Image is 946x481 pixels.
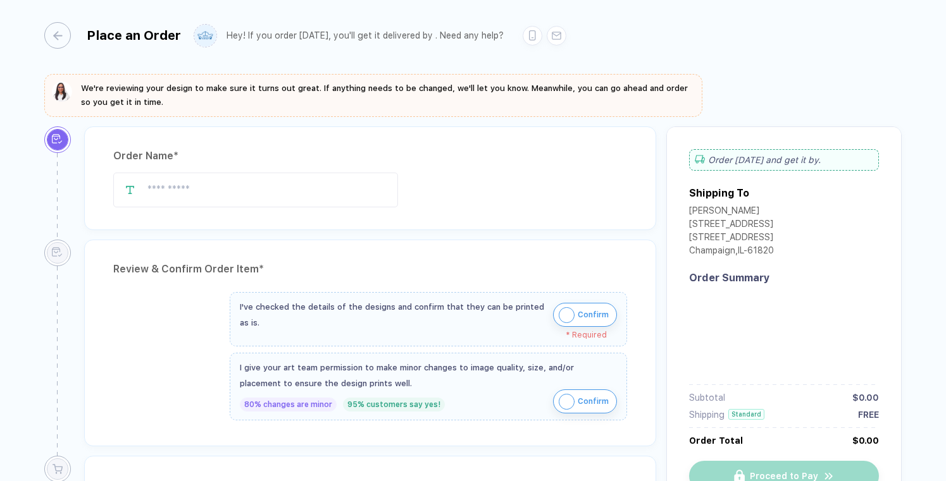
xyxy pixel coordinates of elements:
div: Hey! If you order [DATE], you'll get it delivered by . Need any help? [227,30,504,41]
div: Order Name [113,146,627,166]
div: * Required [240,331,607,339]
img: user profile [194,25,216,47]
div: [STREET_ADDRESS] [689,232,774,245]
span: We're reviewing your design to make sure it turns out great. If anything needs to be changed, we'... [81,83,688,107]
div: I give your art team permission to make minor changes to image quality, size, and/or placement to... [240,360,617,391]
div: Review & Confirm Order Item [113,259,627,279]
button: iconConfirm [553,389,617,413]
img: icon [559,394,575,410]
div: $0.00 [852,393,879,403]
div: [STREET_ADDRESS] [689,219,774,232]
div: I've checked the details of the designs and confirm that they can be printed as is. [240,299,547,331]
div: Subtotal [689,393,725,403]
div: Standard [728,409,764,420]
div: [PERSON_NAME] [689,205,774,219]
div: Order Total [689,435,743,446]
button: iconConfirm [553,303,617,327]
div: Shipping [689,410,725,420]
div: $0.00 [852,435,879,446]
div: Order [DATE] and get it by . [689,149,879,171]
div: Place an Order [87,28,181,43]
button: We're reviewing your design to make sure it turns out great. If anything needs to be changed, we'... [52,82,695,109]
div: 80% changes are minor [240,398,337,411]
span: Confirm [578,391,609,411]
div: FREE [858,410,879,420]
div: 95% customers say yes! [343,398,445,411]
img: sophie [52,82,72,102]
img: icon [559,307,575,323]
div: Shipping To [689,187,749,199]
div: Champaign , IL - 61820 [689,245,774,259]
div: Order Summary [689,272,879,284]
span: Confirm [578,305,609,325]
